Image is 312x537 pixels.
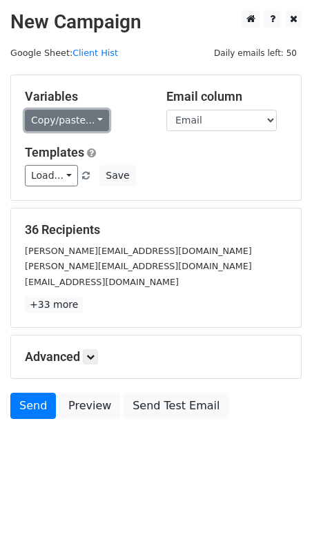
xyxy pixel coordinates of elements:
a: Client Hist [72,48,118,58]
h5: Variables [25,89,146,104]
small: [PERSON_NAME][EMAIL_ADDRESS][DOMAIN_NAME] [25,246,252,256]
h5: 36 Recipients [25,222,287,237]
h5: Email column [166,89,287,104]
a: Templates [25,145,84,159]
h5: Advanced [25,349,287,364]
span: Daily emails left: 50 [209,46,302,61]
small: Google Sheet: [10,48,118,58]
a: Load... [25,165,78,186]
a: Send [10,393,56,419]
a: Send Test Email [124,393,228,419]
button: Save [99,165,135,186]
a: Preview [59,393,120,419]
a: +33 more [25,296,83,313]
small: [PERSON_NAME][EMAIL_ADDRESS][DOMAIN_NAME] [25,261,252,271]
small: [EMAIL_ADDRESS][DOMAIN_NAME] [25,277,179,287]
a: Daily emails left: 50 [209,48,302,58]
iframe: Chat Widget [243,471,312,537]
a: Copy/paste... [25,110,109,131]
h2: New Campaign [10,10,302,34]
